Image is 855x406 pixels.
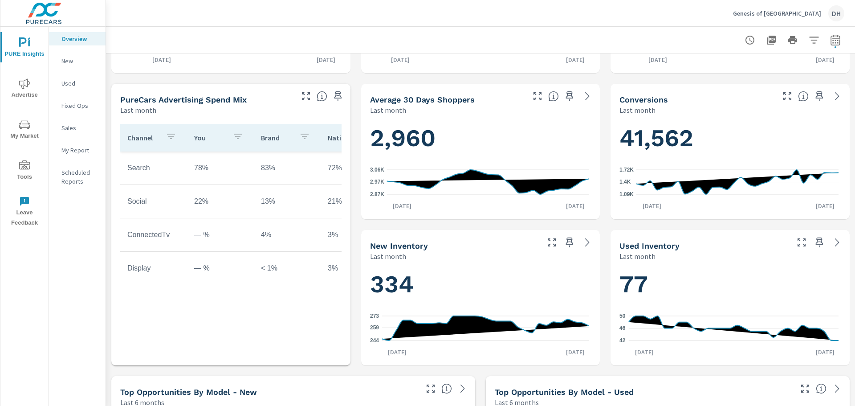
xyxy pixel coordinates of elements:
text: 42 [619,337,626,344]
p: [DATE] [636,201,668,210]
h5: Top Opportunities by Model - Used [495,387,634,397]
button: Make Fullscreen [798,381,812,396]
td: 13% [254,190,321,213]
td: < 1% [254,257,321,279]
span: Save this to your personalized report [562,89,577,103]
td: Social [120,190,187,213]
text: 273 [370,313,379,319]
div: Scheduled Reports [49,166,106,188]
button: Make Fullscreen [530,89,545,103]
h1: 41,562 [619,123,841,153]
td: — % [187,257,254,279]
text: 3.06K [370,167,384,173]
td: 4% [254,224,321,246]
p: Last month [370,105,406,115]
td: 83% [254,157,321,179]
a: See more details in report [456,381,470,396]
button: Make Fullscreen [794,235,809,250]
td: 3% [321,224,387,246]
div: New [49,54,106,68]
span: Save this to your personalized report [562,235,577,250]
td: 72% [321,157,387,179]
p: Last month [370,251,406,262]
text: 1.4K [619,179,631,185]
p: Channel [127,133,159,142]
text: 2.97K [370,179,384,185]
div: Sales [49,121,106,135]
text: 1.09K [619,191,634,197]
button: Make Fullscreen [423,381,438,396]
span: Find the biggest opportunities within your model lineup by seeing how each model is selling in yo... [816,383,826,394]
button: Make Fullscreen [780,89,794,103]
span: My Market [3,119,46,141]
span: Save this to your personalized report [331,89,345,103]
h1: 2,960 [370,123,591,153]
span: This table looks at how you compare to the amount of budget you spend per channel as opposed to y... [317,91,327,102]
p: Last month [619,105,655,115]
p: [DATE] [642,55,673,64]
h5: Top Opportunities by Model - New [120,387,257,397]
p: Overview [61,34,98,43]
h5: Conversions [619,95,668,104]
div: My Report [49,144,106,157]
button: Make Fullscreen [299,89,313,103]
td: 3% [321,257,387,279]
h1: 334 [370,269,591,299]
button: Apply Filters [805,31,823,49]
span: A rolling 30 day total of daily Shoppers on the dealership website, averaged over the selected da... [548,91,559,102]
span: Save this to your personalized report [812,89,826,103]
p: [DATE] [810,55,841,64]
p: [DATE] [310,55,342,64]
p: [DATE] [385,55,416,64]
text: 46 [619,325,626,332]
td: Search [120,157,187,179]
p: [DATE] [629,348,660,357]
span: Find the biggest opportunities within your model lineup by seeing how each model is selling in yo... [441,383,452,394]
td: 22% [187,190,254,213]
p: My Report [61,146,98,155]
div: Used [49,77,106,90]
p: Sales [61,123,98,132]
a: See more details in report [580,235,594,250]
div: Fixed Ops [49,99,106,112]
span: Save this to your personalized report [812,235,826,250]
p: You [194,133,225,142]
p: Used [61,79,98,88]
p: [DATE] [146,55,177,64]
span: Advertise [3,78,46,100]
span: Tools [3,160,46,182]
p: [DATE] [387,201,418,210]
p: [DATE] [560,55,591,64]
p: Brand [261,133,292,142]
p: [DATE] [810,348,841,357]
span: Leave Feedback [3,196,46,228]
p: [DATE] [810,201,841,210]
td: ConnectedTv [120,224,187,246]
p: [DATE] [560,348,591,357]
span: The number of dealer-specified goals completed by a visitor. [Source: This data is provided by th... [798,91,809,102]
div: nav menu [0,27,49,232]
a: See more details in report [830,235,844,250]
p: [DATE] [560,201,591,210]
h5: Used Inventory [619,241,680,250]
button: "Export Report to PDF" [762,31,780,49]
p: Fixed Ops [61,101,98,110]
td: 78% [187,157,254,179]
h5: New Inventory [370,241,428,250]
a: See more details in report [580,89,594,103]
td: 21% [321,190,387,213]
h5: PureCars Advertising Spend Mix [120,95,247,104]
text: 1.72K [619,167,634,173]
td: — % [187,224,254,246]
h1: 77 [619,269,841,299]
h5: Average 30 Days Shoppers [370,95,475,104]
p: New [61,57,98,66]
p: Scheduled Reports [61,168,98,186]
button: Print Report [784,31,802,49]
text: 259 [370,325,379,331]
div: Overview [49,32,106,45]
div: DH [828,5,844,21]
button: Make Fullscreen [545,235,559,250]
a: See more details in report [830,89,844,103]
span: PURE Insights [3,37,46,59]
